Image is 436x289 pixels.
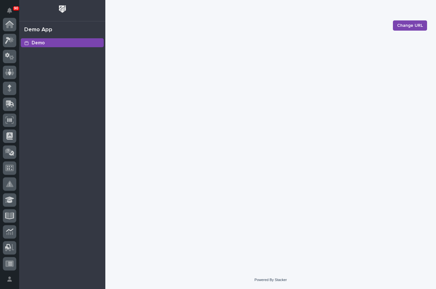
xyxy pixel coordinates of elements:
button: Change URL [393,20,427,31]
div: Demo App [24,26,52,33]
p: 90 [14,6,18,11]
button: Notifications [3,4,16,17]
p: Demo [32,40,45,46]
a: Powered By Stacker [254,278,287,282]
div: Notifications90 [8,8,16,18]
span: Change URL [397,22,423,29]
img: Workspace Logo [56,3,68,15]
a: Demo [19,38,105,48]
